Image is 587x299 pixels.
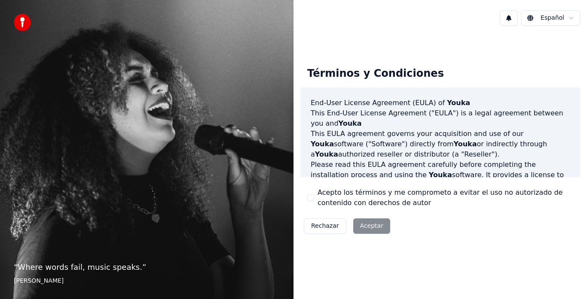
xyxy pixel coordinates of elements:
[311,160,570,201] p: Please read this EULA agreement carefully before completing the installation process and using th...
[454,140,477,148] span: Youka
[315,150,338,158] span: Youka
[304,218,346,234] button: Rechazar
[429,171,452,179] span: Youka
[14,261,280,273] p: “ Where words fail, music speaks. ”
[14,14,31,31] img: youka
[14,277,280,285] footer: [PERSON_NAME]
[318,187,573,208] label: Acepto los términos y me comprometo a evitar el uso no autorizado de contenido con derechos de autor
[339,119,362,127] span: Youka
[447,99,470,107] span: Youka
[311,129,570,160] p: This EULA agreement governs your acquisition and use of our software ("Software") directly from o...
[311,140,334,148] span: Youka
[311,98,570,108] h3: End-User License Agreement (EULA) of
[311,108,570,129] p: This End-User License Agreement ("EULA") is a legal agreement between you and
[300,60,451,88] div: Términos y Condiciones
